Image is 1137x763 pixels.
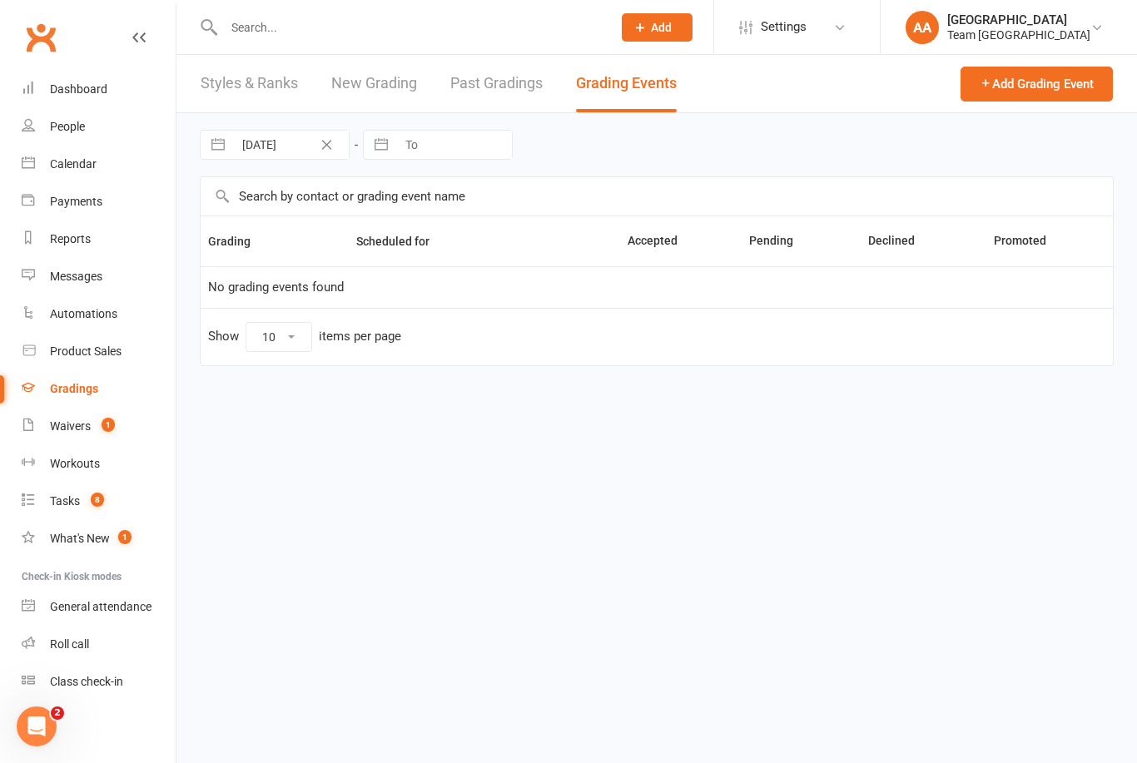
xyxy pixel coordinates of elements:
a: New Grading [331,55,417,112]
div: Waivers [50,419,91,433]
a: Past Gradings [450,55,543,112]
span: 8 [91,493,104,507]
div: Payments [50,195,102,208]
span: Scheduled for [356,235,448,248]
input: To [396,131,512,159]
a: Class kiosk mode [22,663,176,701]
th: Pending [685,216,801,266]
a: Gradings [22,370,176,408]
a: Reports [22,220,176,258]
a: What's New1 [22,520,176,557]
span: Grading [208,235,269,248]
input: Search by contact or grading event name [201,177,1113,216]
div: Class check-in [50,675,123,688]
button: Grading [208,231,269,251]
input: From [233,131,349,159]
div: Tasks [50,494,80,508]
button: Scheduled for [356,231,448,251]
div: Messages [50,270,102,283]
th: Accepted [558,216,685,266]
a: Clubworx [20,17,62,58]
span: 2 [51,706,64,720]
button: Clear Date [312,135,341,155]
th: Declined [801,216,921,266]
th: Promoted [922,216,1055,266]
td: No grading events found [201,266,1113,308]
div: Show [208,322,401,352]
div: [GEOGRAPHIC_DATA] [947,12,1090,27]
a: General attendance kiosk mode [22,588,176,626]
span: Add [651,21,672,34]
iframe: Intercom live chat [17,706,57,746]
a: Waivers 1 [22,408,176,445]
a: Roll call [22,626,176,663]
div: AA [906,11,939,44]
div: Gradings [50,382,98,395]
a: Calendar [22,146,176,183]
div: Dashboard [50,82,107,96]
a: Product Sales [22,333,176,370]
span: 1 [102,418,115,432]
div: People [50,120,85,133]
div: Automations [50,307,117,320]
a: Automations [22,295,176,333]
a: People [22,108,176,146]
button: Add Grading Event [961,67,1113,102]
span: Settings [761,8,807,46]
div: Workouts [50,457,100,470]
a: Tasks 8 [22,483,176,520]
button: Add [622,13,693,42]
input: Search... [219,16,600,39]
a: Dashboard [22,71,176,108]
div: What's New [50,532,110,545]
div: Reports [50,232,91,245]
div: Roll call [50,637,89,651]
span: 1 [118,530,132,544]
a: Styles & Ranks [201,55,298,112]
div: Calendar [50,157,97,171]
a: Messages [22,258,176,295]
a: Payments [22,183,176,220]
div: items per page [319,329,401,344]
a: Workouts [22,445,176,483]
div: Product Sales [50,344,122,358]
a: Grading Events [576,55,677,112]
div: General attendance [50,600,151,613]
div: Team [GEOGRAPHIC_DATA] [947,27,1090,42]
